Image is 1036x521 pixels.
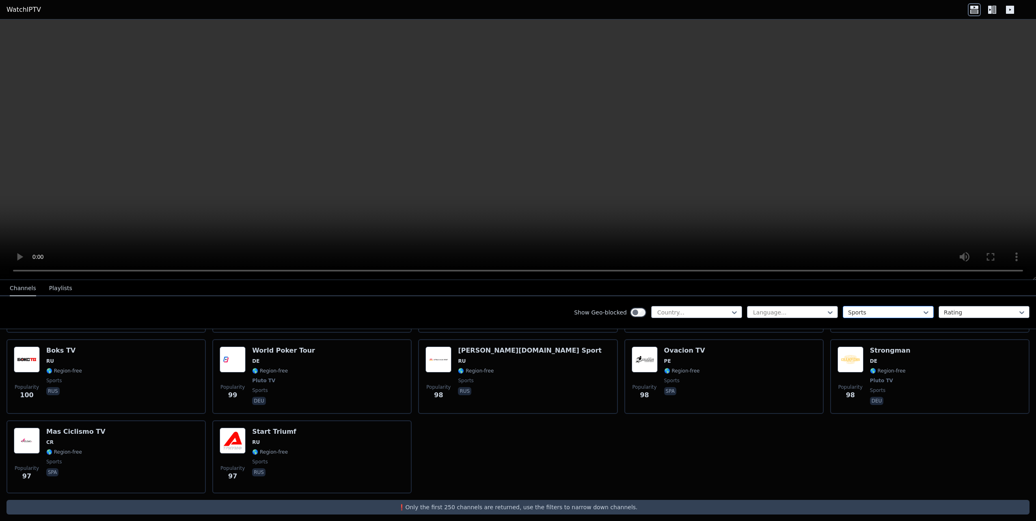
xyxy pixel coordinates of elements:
[252,358,259,364] span: DE
[10,503,1026,511] p: ❗️Only the first 250 channels are returned, use the filters to narrow down channels.
[426,384,451,390] span: Popularity
[458,358,466,364] span: RU
[46,387,60,395] p: rus
[49,281,72,296] button: Playlists
[220,428,246,454] img: Start Triumf
[14,428,40,454] img: Mas Ciclismo TV
[870,387,885,394] span: sports
[632,384,657,390] span: Popularity
[632,347,658,372] img: Ovacion TV
[434,390,443,400] span: 98
[458,347,602,355] h6: [PERSON_NAME][DOMAIN_NAME] Sport
[252,377,275,384] span: Pluto TV
[20,390,33,400] span: 100
[6,5,41,15] a: WatchIPTV
[664,347,705,355] h6: Ovacion TV
[14,347,40,372] img: Boks TV
[664,358,671,364] span: PE
[252,428,296,436] h6: Start Triumf
[425,347,451,372] img: Astrahan.Ru Sport
[10,281,36,296] button: Channels
[46,449,82,455] span: 🌎 Region-free
[458,377,473,384] span: sports
[870,347,911,355] h6: Strongman
[252,347,315,355] h6: World Poker Tour
[870,368,906,374] span: 🌎 Region-free
[664,368,700,374] span: 🌎 Region-free
[46,358,54,364] span: RU
[252,368,288,374] span: 🌎 Region-free
[837,347,863,372] img: Strongman
[252,397,266,405] p: deu
[46,347,82,355] h6: Boks TV
[252,449,288,455] span: 🌎 Region-free
[870,377,893,384] span: Pluto TV
[15,384,39,390] span: Popularity
[252,439,260,446] span: RU
[15,465,39,471] span: Popularity
[846,390,855,400] span: 98
[870,397,884,405] p: deu
[870,358,877,364] span: DE
[46,439,54,446] span: CR
[46,428,106,436] h6: Mas Ciclismo TV
[252,387,268,394] span: sports
[22,471,31,481] span: 97
[228,471,237,481] span: 97
[220,465,245,471] span: Popularity
[220,347,246,372] img: World Poker Tour
[252,459,268,465] span: sports
[46,468,58,476] p: spa
[458,387,471,395] p: rus
[458,368,494,374] span: 🌎 Region-free
[220,384,245,390] span: Popularity
[838,384,863,390] span: Popularity
[640,390,649,400] span: 98
[664,377,680,384] span: sports
[228,390,237,400] span: 99
[664,387,676,395] p: spa
[46,377,62,384] span: sports
[252,468,265,476] p: rus
[574,308,627,316] label: Show Geo-blocked
[46,459,62,465] span: sports
[46,368,82,374] span: 🌎 Region-free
